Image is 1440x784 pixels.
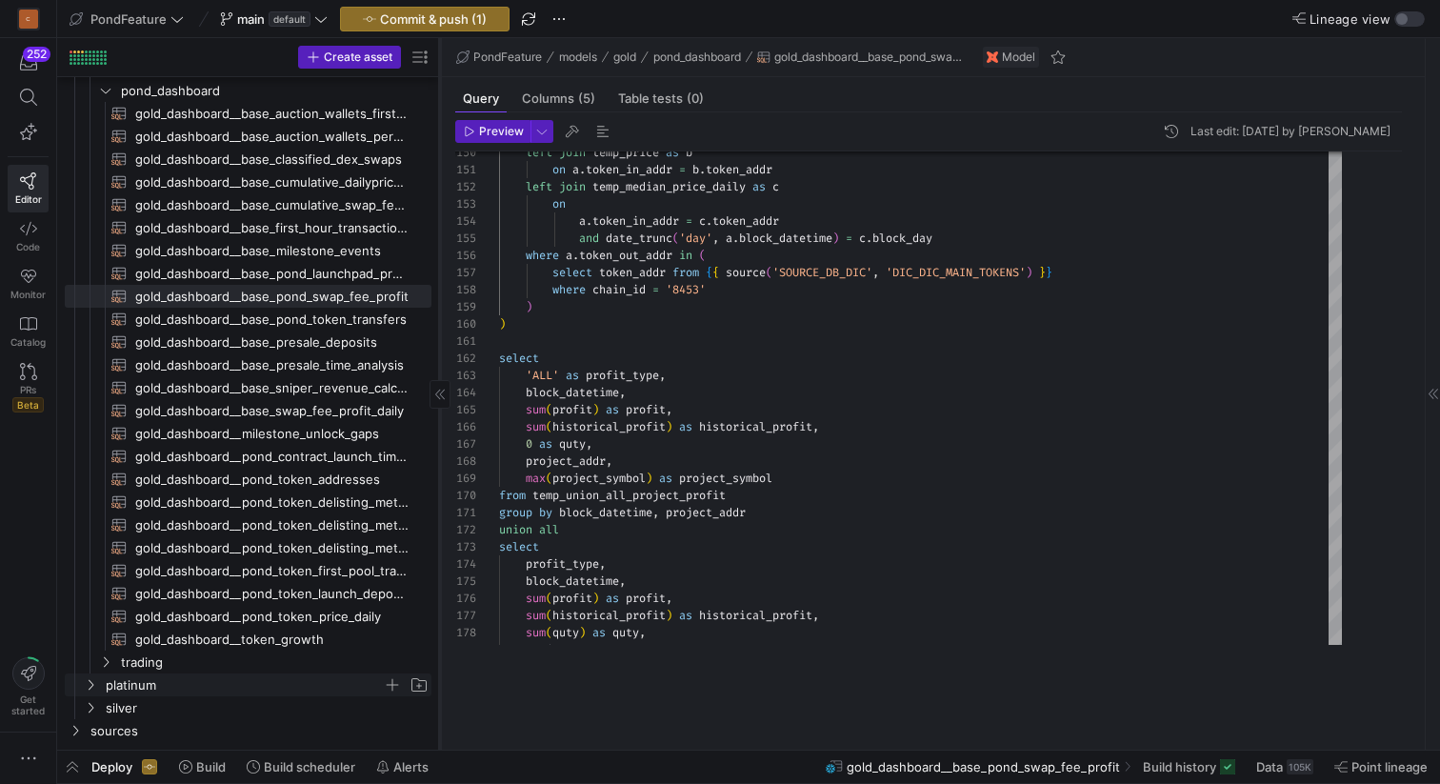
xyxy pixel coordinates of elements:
[91,759,132,774] span: Deploy
[1287,759,1313,774] div: 105K
[772,179,779,194] span: c
[455,120,530,143] button: Preview
[712,231,719,246] span: ,
[592,179,746,194] span: temp_median_price_daily
[579,625,586,640] span: )
[572,248,579,263] span: .
[774,50,967,64] span: gold_dashboard__base_pond_swap_fee_profit
[626,591,666,606] span: profit
[772,265,872,280] span: 'SOURCE_DB_DIC'
[8,3,49,35] a: C
[559,505,652,520] span: block_datetime
[712,265,719,280] span: {
[666,505,746,520] span: project_addr
[499,505,532,520] span: group
[652,505,659,520] span: ,
[592,591,599,606] span: )
[15,193,42,205] span: Editor
[659,471,672,486] span: as
[559,436,586,452] span: quty
[666,591,672,606] span: ,
[11,694,45,716] span: Get started
[847,759,1120,774] span: gold_dashboard__base_pond_swap_fee_profit
[455,607,476,624] div: 177
[832,231,839,246] span: )
[872,231,932,246] span: block_day
[1256,759,1283,774] span: Data
[552,591,592,606] span: profit
[606,402,619,417] span: as
[8,260,49,308] a: Monitor
[1046,265,1052,280] span: }
[170,751,234,783] button: Build
[699,608,812,623] span: historical_profit
[455,195,476,212] div: 153
[340,7,510,31] button: Commit & push (1)
[559,50,597,64] span: models
[686,213,692,229] span: =
[526,625,546,640] span: sum
[215,7,332,31] button: maindefault
[606,642,612,657] span: ,
[455,538,476,555] div: 173
[526,573,619,589] span: block_datetime
[526,368,559,383] span: 'ALL'
[16,241,40,252] span: Code
[455,298,476,315] div: 159
[706,265,712,280] span: {
[552,282,586,297] span: where
[393,759,429,774] span: Alerts
[455,573,476,590] div: 175
[455,590,476,607] div: 176
[455,315,476,332] div: 160
[606,231,672,246] span: date_trunc
[872,265,879,280] span: ,
[20,384,36,395] span: PRs
[566,368,579,383] span: as
[554,46,602,69] button: models
[499,522,532,537] span: union
[455,401,476,418] div: 165
[455,230,476,247] div: 155
[586,162,672,177] span: token_in_addr
[812,608,819,623] span: ,
[455,624,476,641] div: 178
[1248,751,1322,783] button: Data105K
[559,179,586,194] span: join
[451,46,547,69] button: PondFeature
[687,92,704,105] span: (0)
[1039,265,1046,280] span: }
[455,521,476,538] div: 172
[706,162,772,177] span: token_addr
[586,436,592,452] span: ,
[455,470,476,487] div: 169
[653,50,741,64] span: pond_dashboard
[679,231,712,246] span: 'day'
[10,336,46,348] span: Catalog
[552,608,666,623] span: historical_profit
[578,92,595,105] span: (5)
[1351,759,1428,774] span: Point lineage
[766,265,772,280] span: (
[455,504,476,521] div: 171
[455,384,476,401] div: 164
[526,248,559,263] span: where
[846,231,852,246] span: =
[455,212,476,230] div: 154
[592,402,599,417] span: )
[586,368,659,383] span: profit_type
[579,248,672,263] span: token_out_addr
[649,46,746,69] button: pond_dashboard
[599,556,606,572] span: ,
[455,641,476,658] div: 179
[859,231,866,246] span: c
[455,264,476,281] div: 157
[526,642,606,657] span: project_addr
[609,46,641,69] button: gold
[579,162,586,177] span: .
[572,162,579,177] span: a
[455,350,476,367] div: 162
[1326,751,1436,783] button: Point lineage
[619,573,626,589] span: ,
[612,625,639,640] span: quty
